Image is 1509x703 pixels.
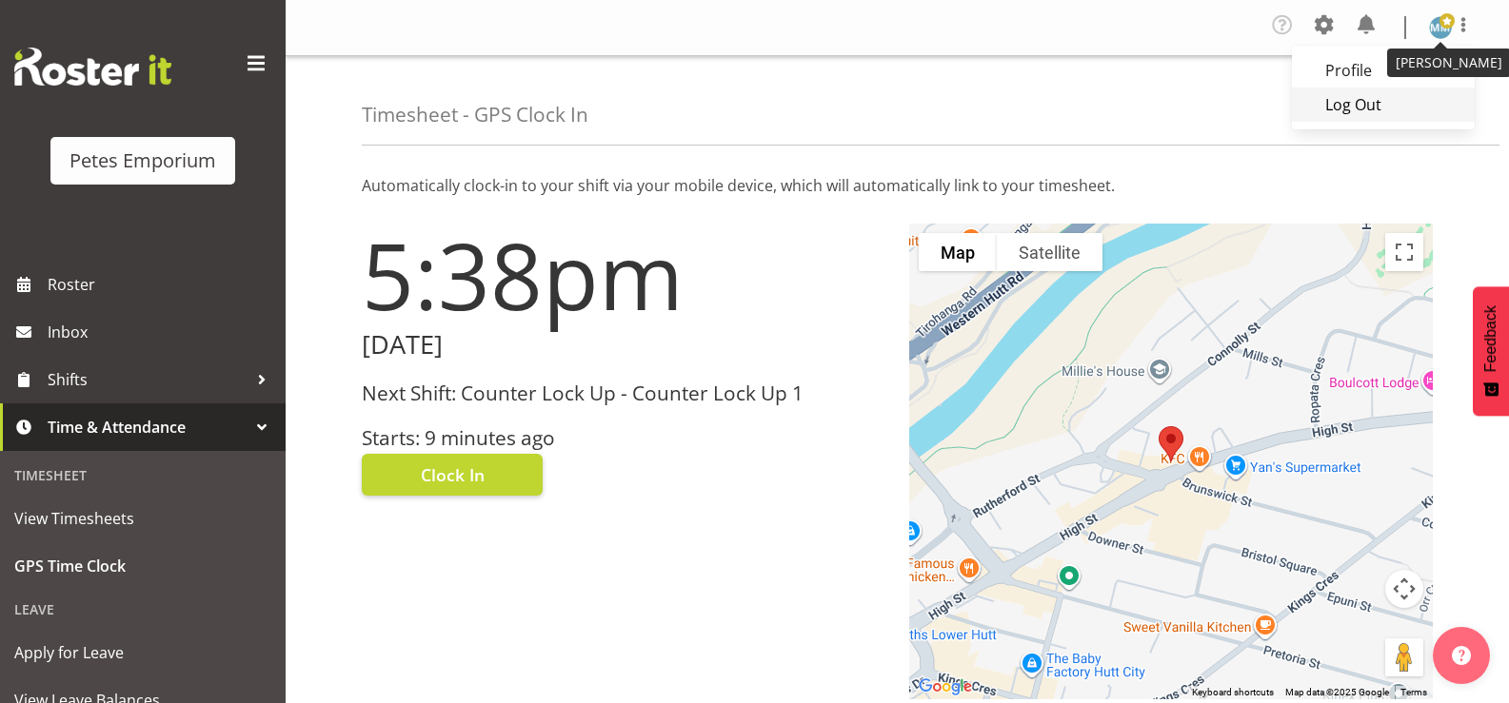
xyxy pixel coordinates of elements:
img: Google [914,674,977,699]
h1: 5:38pm [362,224,886,326]
a: View Timesheets [5,495,281,542]
p: Automatically clock-in to your shift via your mobile device, which will automatically link to you... [362,174,1433,197]
img: help-xxl-2.png [1452,646,1471,665]
span: Clock In [421,462,485,487]
a: Open this area in Google Maps (opens a new window) [914,674,977,699]
span: Feedback [1482,305,1499,372]
span: Apply for Leave [14,638,271,667]
a: Log Out [1292,88,1475,122]
button: Keyboard shortcuts [1192,686,1274,699]
div: Timesheet [5,456,281,495]
button: Show street map [919,233,997,271]
a: GPS Time Clock [5,542,281,590]
span: View Timesheets [14,504,271,533]
div: Petes Emporium [69,146,216,175]
button: Show satellite imagery [997,233,1102,271]
h3: Next Shift: Counter Lock Up - Counter Lock Up 1 [362,382,886,404]
a: Terms (opens in new tab) [1400,687,1427,697]
img: Rosterit website logo [14,48,171,86]
span: Shifts [48,365,248,394]
button: Clock In [362,454,543,496]
h2: [DATE] [362,330,886,360]
button: Drag Pegman onto the map to open Street View [1385,638,1423,676]
span: Roster [48,270,276,299]
button: Toggle fullscreen view [1385,233,1423,271]
button: Feedback - Show survey [1473,286,1509,416]
h4: Timesheet - GPS Clock In [362,104,588,126]
button: Map camera controls [1385,570,1423,608]
a: Profile [1292,53,1475,88]
a: Apply for Leave [5,629,281,676]
span: GPS Time Clock [14,552,271,580]
h3: Starts: 9 minutes ago [362,427,886,449]
span: Inbox [48,318,276,346]
div: Leave [5,590,281,629]
span: Map data ©2025 Google [1285,687,1389,697]
img: mandy-mosley3858.jpg [1429,16,1452,39]
span: Time & Attendance [48,413,248,441]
